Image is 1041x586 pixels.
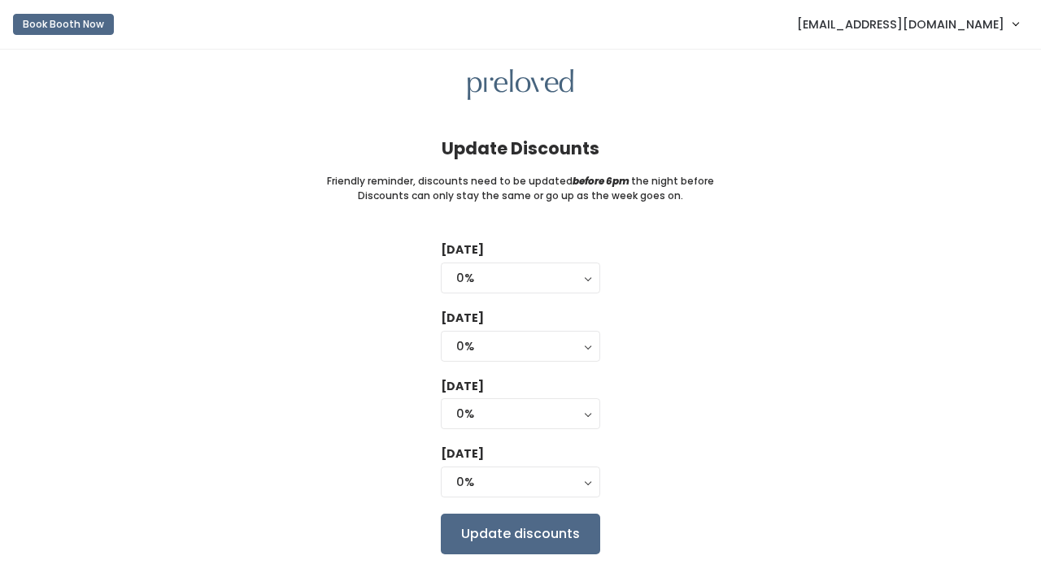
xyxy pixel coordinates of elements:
[441,331,600,362] button: 0%
[797,15,1004,33] span: [EMAIL_ADDRESS][DOMAIN_NAME]
[468,69,573,101] img: preloved logo
[441,378,484,395] label: [DATE]
[442,139,599,158] h4: Update Discounts
[441,241,484,258] label: [DATE]
[441,445,484,462] label: [DATE]
[13,7,114,42] a: Book Booth Now
[327,174,714,189] small: Friendly reminder, discounts need to be updated the night before
[573,174,629,188] i: before 6pm
[456,269,585,287] div: 0%
[456,405,585,423] div: 0%
[13,14,114,35] button: Book Booth Now
[441,263,600,293] button: 0%
[441,398,600,429] button: 0%
[441,467,600,497] button: 0%
[456,337,585,355] div: 0%
[441,310,484,327] label: [DATE]
[781,7,1034,41] a: [EMAIL_ADDRESS][DOMAIN_NAME]
[358,189,683,203] small: Discounts can only stay the same or go up as the week goes on.
[441,514,600,554] input: Update discounts
[456,473,585,491] div: 0%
